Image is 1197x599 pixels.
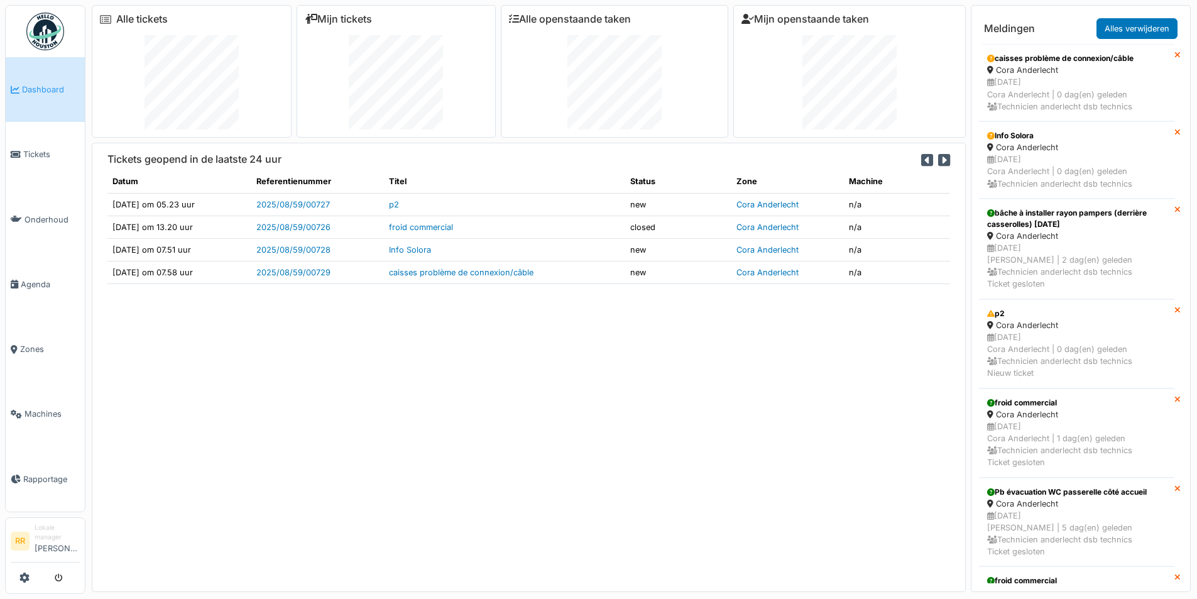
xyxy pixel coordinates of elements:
[6,57,85,122] a: Dashboard
[987,53,1166,64] div: caisses problème de connexion/câble
[23,148,80,160] span: Tickets
[256,223,331,232] a: 2025/08/59/00726
[107,261,251,284] td: [DATE] om 07.58 uur
[35,523,80,559] li: [PERSON_NAME]
[987,420,1166,469] div: [DATE] Cora Anderlecht | 1 dag(en) geleden Technicien anderlecht dsb technics Ticket gesloten
[256,268,331,277] a: 2025/08/59/00729
[107,153,281,165] h6: Tickets geopend in de laatste 24 uur
[26,13,64,50] img: Badge_color-CXgf-gQk.svg
[979,199,1174,299] a: bâche à installer rayon pampers (derrière casserolles) [DATE] Cora Anderlecht [DATE][PERSON_NAME]...
[251,170,384,193] th: Referentienummer
[256,200,330,209] a: 2025/08/59/00727
[987,486,1166,498] div: Pb évacuation WC passerelle côté accueil
[987,319,1166,331] div: Cora Anderlecht
[23,473,80,485] span: Rapportage
[736,268,799,277] a: Cora Anderlecht
[984,23,1035,35] h6: Meldingen
[844,193,950,216] td: n/a
[979,478,1174,567] a: Pb évacuation WC passerelle côté accueil Cora Anderlecht [DATE][PERSON_NAME] | 5 dag(en) geleden ...
[987,141,1166,153] div: Cora Anderlecht
[107,216,251,238] td: [DATE] om 13.20 uur
[11,532,30,551] li: RR
[987,153,1166,190] div: [DATE] Cora Anderlecht | 0 dag(en) geleden Technicien anderlecht dsb technics
[389,223,453,232] a: froid commercial
[844,170,950,193] th: Machine
[305,13,372,25] a: Mijn tickets
[844,216,950,238] td: n/a
[384,170,625,193] th: Titel
[741,13,869,25] a: Mijn openstaande taken
[509,13,631,25] a: Alle openstaande taken
[6,447,85,512] a: Rapportage
[987,207,1166,230] div: bâche à installer rayon pampers (derrière casserolles) [DATE]
[736,245,799,255] a: Cora Anderlecht
[35,523,80,542] div: Lokale manager
[6,382,85,446] a: Machines
[987,331,1166,380] div: [DATE] Cora Anderlecht | 0 dag(en) geleden Technicien anderlecht dsb technics Nieuw ticket
[979,299,1174,388] a: p2 Cora Anderlecht [DATE]Cora Anderlecht | 0 dag(en) geleden Technicien anderlecht dsb technicsNi...
[987,510,1166,558] div: [DATE] [PERSON_NAME] | 5 dag(en) geleden Technicien anderlecht dsb technics Ticket gesloten
[6,317,85,382] a: Zones
[116,13,168,25] a: Alle tickets
[389,268,533,277] a: caisses problème de connexion/câble
[625,170,731,193] th: Status
[987,230,1166,242] div: Cora Anderlecht
[979,121,1174,199] a: Info Solora Cora Anderlecht [DATE]Cora Anderlecht | 0 dag(en) geleden Technicien anderlecht dsb t...
[844,238,950,261] td: n/a
[987,242,1166,290] div: [DATE] [PERSON_NAME] | 2 dag(en) geleden Technicien anderlecht dsb technics Ticket gesloten
[987,130,1166,141] div: Info Solora
[20,343,80,355] span: Zones
[107,238,251,261] td: [DATE] om 07.51 uur
[987,76,1166,113] div: [DATE] Cora Anderlecht | 0 dag(en) geleden Technicien anderlecht dsb technics
[6,122,85,187] a: Tickets
[625,238,731,261] td: new
[987,64,1166,76] div: Cora Anderlecht
[987,397,1166,409] div: froid commercial
[987,575,1166,586] div: froid commercial
[844,261,950,284] td: n/a
[22,84,80,96] span: Dashboard
[25,214,80,226] span: Onderhoud
[625,261,731,284] td: new
[987,498,1166,510] div: Cora Anderlecht
[736,223,799,232] a: Cora Anderlecht
[979,388,1174,478] a: froid commercial Cora Anderlecht [DATE]Cora Anderlecht | 1 dag(en) geleden Technicien anderlecht ...
[987,409,1166,420] div: Cora Anderlecht
[625,216,731,238] td: closed
[987,308,1166,319] div: p2
[107,170,251,193] th: Datum
[1096,18,1178,39] a: Alles verwijderen
[11,523,80,563] a: RR Lokale manager[PERSON_NAME]
[107,193,251,216] td: [DATE] om 05.23 uur
[389,245,431,255] a: Info Solora
[25,408,80,420] span: Machines
[625,193,731,216] td: new
[736,200,799,209] a: Cora Anderlecht
[256,245,331,255] a: 2025/08/59/00728
[21,278,80,290] span: Agenda
[979,44,1174,121] a: caisses problème de connexion/câble Cora Anderlecht [DATE]Cora Anderlecht | 0 dag(en) geleden Tec...
[6,187,85,252] a: Onderhoud
[389,200,399,209] a: p2
[6,252,85,317] a: Agenda
[731,170,844,193] th: Zone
